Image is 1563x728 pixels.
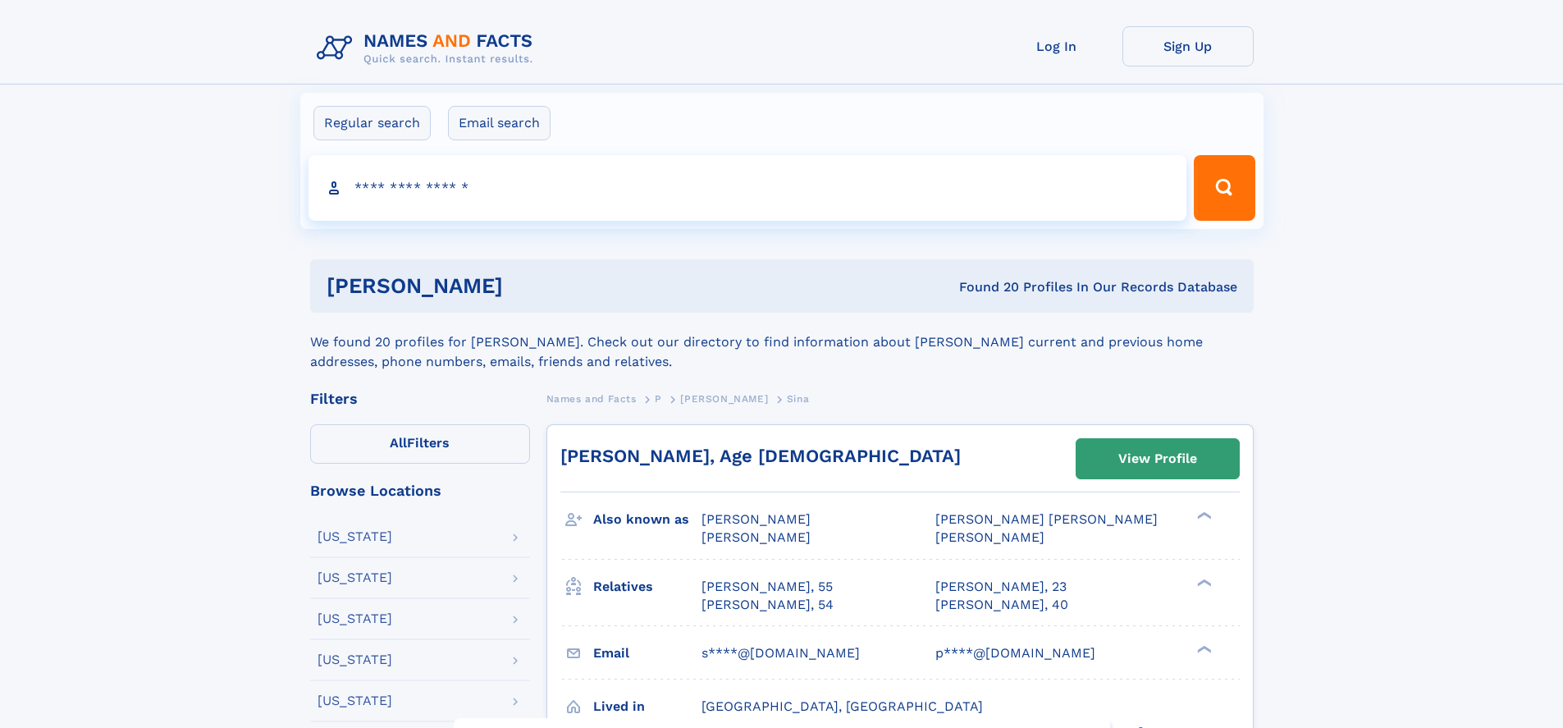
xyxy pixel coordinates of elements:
span: [PERSON_NAME] [702,511,811,527]
h1: [PERSON_NAME] [327,276,731,296]
div: View Profile [1118,440,1197,478]
a: Log In [991,26,1122,66]
span: [PERSON_NAME] [935,529,1044,545]
div: We found 20 profiles for [PERSON_NAME]. Check out our directory to find information about [PERSON... [310,313,1254,372]
div: Filters [310,391,530,406]
a: [PERSON_NAME], 40 [935,596,1068,614]
a: [PERSON_NAME], 23 [935,578,1067,596]
a: P [655,388,662,409]
span: Sina [787,393,809,405]
a: View Profile [1076,439,1239,478]
span: [PERSON_NAME] [PERSON_NAME] [935,511,1158,527]
label: Email search [448,106,551,140]
input: search input [308,155,1187,221]
label: Filters [310,424,530,464]
label: Regular search [313,106,431,140]
a: [PERSON_NAME], 55 [702,578,833,596]
span: All [390,435,407,451]
div: ❯ [1193,643,1213,654]
div: ❯ [1193,577,1213,588]
span: [GEOGRAPHIC_DATA], [GEOGRAPHIC_DATA] [702,698,983,714]
div: [US_STATE] [318,653,392,666]
div: Browse Locations [310,483,530,498]
div: [US_STATE] [318,694,392,707]
a: [PERSON_NAME], 54 [702,596,834,614]
img: Logo Names and Facts [310,26,546,71]
a: Sign Up [1122,26,1254,66]
h3: Also known as [593,506,702,533]
span: [PERSON_NAME] [680,393,768,405]
div: [US_STATE] [318,571,392,584]
h3: Email [593,639,702,667]
a: Names and Facts [546,388,637,409]
div: [US_STATE] [318,530,392,543]
button: Search Button [1194,155,1255,221]
div: ❯ [1193,511,1213,521]
a: [PERSON_NAME] [680,388,768,409]
div: Found 20 Profiles In Our Records Database [731,278,1237,296]
span: [PERSON_NAME] [702,529,811,545]
a: [PERSON_NAME], Age [DEMOGRAPHIC_DATA] [560,446,961,466]
h3: Relatives [593,573,702,601]
div: [US_STATE] [318,612,392,625]
span: P [655,393,662,405]
h3: Lived in [593,693,702,721]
